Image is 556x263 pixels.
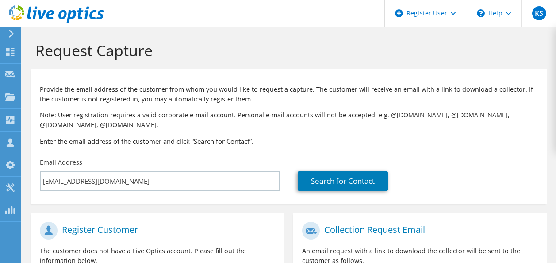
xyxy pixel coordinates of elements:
h3: Enter the email address of the customer and click “Search for Contact”. [40,136,538,146]
h1: Collection Request Email [302,222,533,240]
label: Email Address [40,158,82,167]
a: Search for Contact [298,171,388,191]
p: Provide the email address of the customer from whom you would like to request a capture. The cust... [40,85,538,104]
svg: \n [477,9,485,17]
p: Note: User registration requires a valid corporate e-mail account. Personal e-mail accounts will ... [40,110,538,130]
span: KS [532,6,546,20]
h1: Request Capture [35,41,538,60]
h1: Register Customer [40,222,271,240]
